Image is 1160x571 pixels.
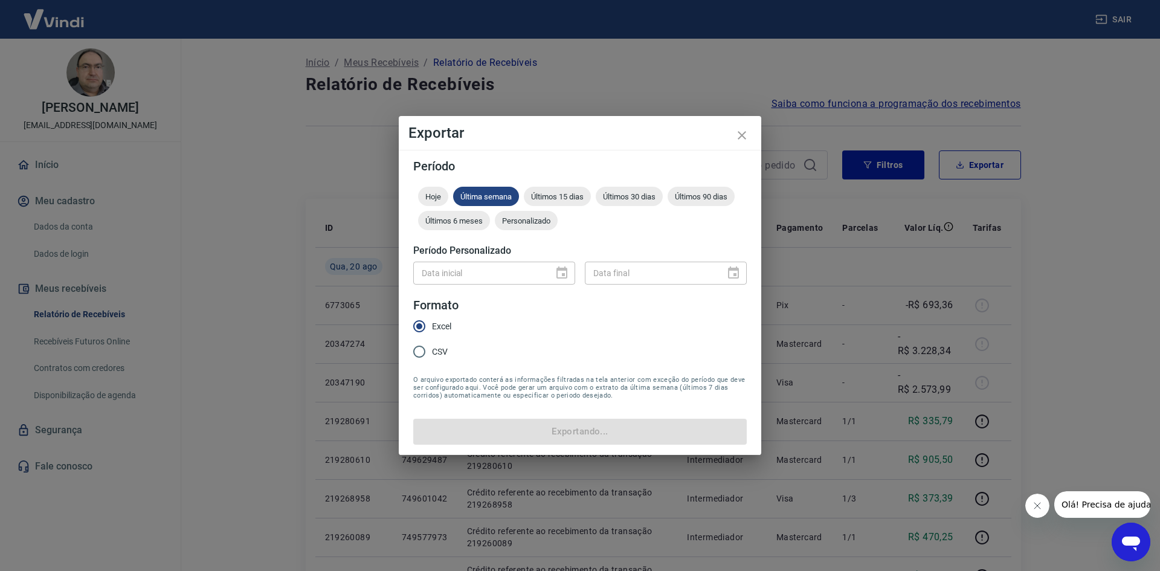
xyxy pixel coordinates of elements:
div: Últimos 6 meses [418,211,490,230]
div: Hoje [418,187,448,206]
iframe: Mensagem da empresa [1054,491,1150,518]
div: Personalizado [495,211,558,230]
button: close [727,121,756,150]
span: Últimos 30 dias [596,192,663,201]
span: O arquivo exportado conterá as informações filtradas na tela anterior com exceção do período que ... [413,376,747,399]
h5: Período Personalizado [413,245,747,257]
span: Olá! Precisa de ajuda? [7,8,101,18]
span: Personalizado [495,216,558,225]
h5: Período [413,160,747,172]
legend: Formato [413,297,459,314]
span: Últimos 15 dias [524,192,591,201]
input: DD/MM/YYYY [585,262,717,284]
div: Últimos 30 dias [596,187,663,206]
div: Últimos 15 dias [524,187,591,206]
iframe: Botão para abrir a janela de mensagens [1112,523,1150,561]
div: Última semana [453,187,519,206]
span: Últimos 6 meses [418,216,490,225]
span: Excel [432,320,451,333]
iframe: Fechar mensagem [1025,494,1049,518]
span: CSV [432,346,448,358]
div: Últimos 90 dias [668,187,735,206]
span: Últimos 90 dias [668,192,735,201]
input: DD/MM/YYYY [413,262,545,284]
span: Última semana [453,192,519,201]
h4: Exportar [408,126,752,140]
span: Hoje [418,192,448,201]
